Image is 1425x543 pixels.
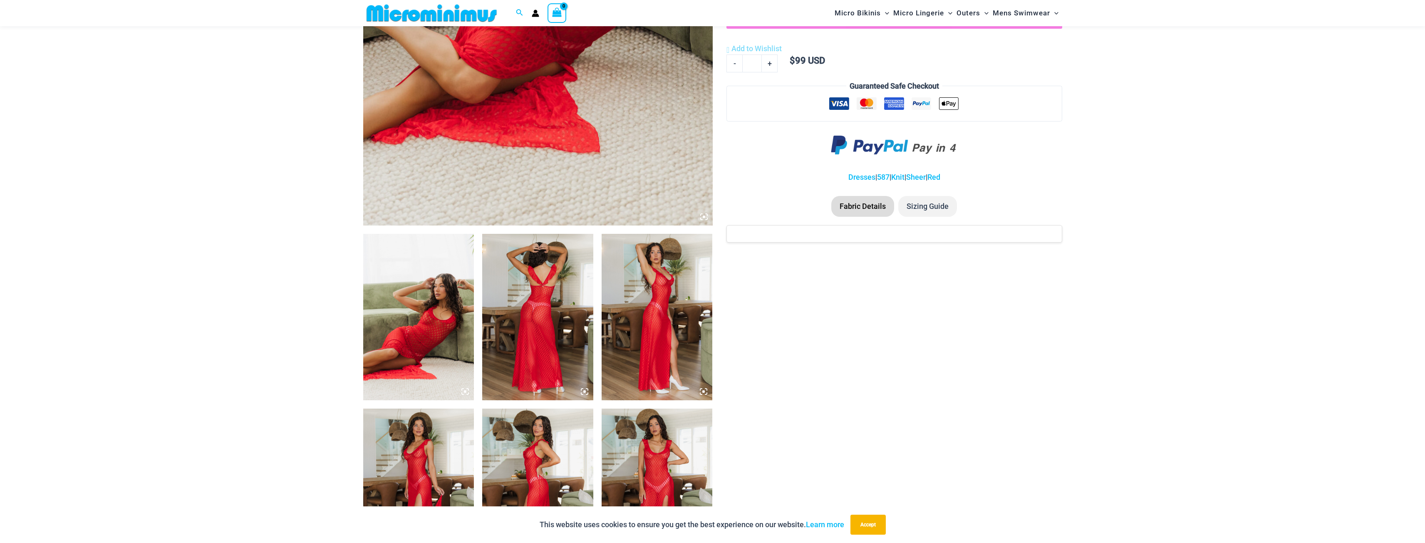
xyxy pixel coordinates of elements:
a: Knit [891,173,905,181]
a: Red [927,173,940,181]
input: Product quantity [742,55,762,72]
p: This website uses cookies to ensure you get the best experience on our website. [540,518,844,531]
span: Menu Toggle [980,2,989,24]
legend: Guaranteed Safe Checkout [846,80,942,92]
nav: Site Navigation [831,1,1062,25]
img: MM SHOP LOGO FLAT [363,4,500,22]
span: Micro Bikinis [835,2,881,24]
span: Mens Swimwear [993,2,1050,24]
a: Search icon link [516,8,523,18]
p: | | | | [726,171,1062,183]
span: $ [790,55,795,66]
img: Sometimes Red 587 Dress [482,234,593,400]
span: Menu Toggle [1050,2,1058,24]
li: Fabric Details [831,196,894,217]
img: Sometimes Red 587 Dress [363,234,474,400]
a: 587 [877,173,890,181]
a: Mens SwimwearMenu ToggleMenu Toggle [991,2,1061,24]
bdi: 99 USD [790,55,825,66]
span: Outers [957,2,980,24]
a: View Shopping Cart, empty [548,3,567,22]
a: Sheer [906,173,926,181]
button: Accept [850,515,886,535]
span: Micro Lingerie [893,2,944,24]
a: Dresses [848,173,875,181]
span: Menu Toggle [944,2,952,24]
span: Add to Wishlist [731,44,782,53]
a: OutersMenu ToggleMenu Toggle [954,2,991,24]
img: Sometimes Red 587 Dress [602,234,713,400]
a: Micro BikinisMenu ToggleMenu Toggle [833,2,891,24]
a: Learn more [806,520,844,529]
a: Micro LingerieMenu ToggleMenu Toggle [891,2,954,24]
a: + [762,55,778,72]
li: Sizing Guide [898,196,957,217]
span: Menu Toggle [881,2,889,24]
a: Add to Wishlist [726,42,782,55]
a: - [726,55,742,72]
a: Account icon link [532,10,539,17]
